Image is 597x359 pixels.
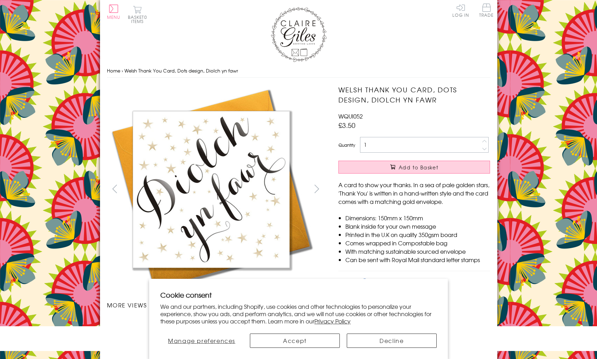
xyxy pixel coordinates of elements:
a: Trade [479,3,494,18]
button: Decline [347,334,437,348]
span: › [122,67,123,74]
span: £3.50 [338,120,355,130]
span: Trade [479,3,494,17]
button: next [309,181,324,197]
label: Quantity [338,142,355,148]
span: WQUI052 [338,112,363,120]
p: A card to show your thanks. In a sea of pale golden stars, 'Thank You' is written in a hand-writt... [338,181,490,206]
li: With matching sustainable sourced envelope [345,247,490,255]
span: Manage preferences [168,336,235,345]
button: Accept [250,334,340,348]
img: Claire Giles Greetings Cards [271,7,327,62]
a: Log In [452,3,469,17]
h2: Cookie consent [160,290,437,300]
button: Manage preferences [160,334,243,348]
a: Home [107,67,120,74]
span: 0 items [131,14,147,24]
nav: breadcrumbs [107,64,490,78]
a: Privacy Policy [314,317,351,325]
li: Blank inside for your own message [345,222,490,230]
button: Add to Basket [338,161,490,174]
button: Menu [107,5,121,19]
img: Welsh Thank You Card, Dots design, Diolch yn fawr [107,85,316,294]
li: Can be sent with Royal Mail standard letter stamps [345,255,490,264]
li: Dimensions: 150mm x 150mm [345,214,490,222]
h3: More views [107,301,325,309]
button: prev [107,181,123,197]
button: Basket0 items [128,6,147,23]
li: Printed in the U.K on quality 350gsm board [345,230,490,239]
span: Add to Basket [399,164,438,171]
h1: Welsh Thank You Card, Dots design, Diolch yn fawr [338,85,490,105]
span: Menu [107,14,121,20]
span: Welsh Thank You Card, Dots design, Diolch yn fawr [124,67,238,74]
p: We and our partners, including Shopify, use cookies and other technologies to personalize your ex... [160,303,437,324]
li: Comes wrapped in Compostable bag [345,239,490,247]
